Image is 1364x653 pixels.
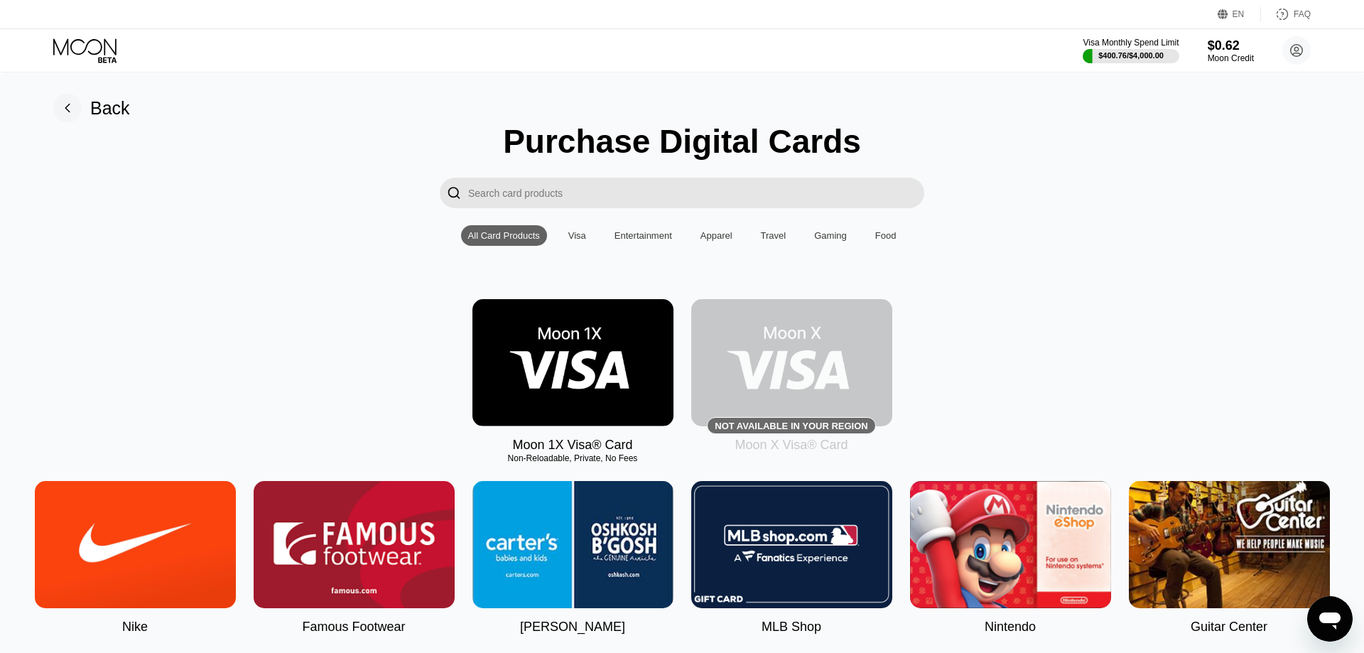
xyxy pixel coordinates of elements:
input: Search card products [468,178,924,208]
div: Famous Footwear [302,620,405,635]
iframe: Button to launch messaging window [1307,596,1353,642]
div: MLB Shop [762,620,821,635]
div: [PERSON_NAME] [520,620,625,635]
div: Not available in your region [691,299,892,426]
div: Visa [561,225,593,246]
div: Nintendo [985,620,1036,635]
div: Moon 1X Visa® Card [512,438,632,453]
div: Guitar Center [1191,620,1267,635]
div: Purchase Digital Cards [503,122,861,161]
div: $0.62Moon Credit [1208,38,1254,63]
div: Gaming [807,225,854,246]
div: All Card Products [461,225,547,246]
div: Gaming [814,230,847,241]
div: Travel [754,225,794,246]
div: $0.62 [1208,38,1254,53]
div: FAQ [1261,7,1311,21]
div: Visa Monthly Spend Limit [1083,38,1179,48]
div: All Card Products [468,230,540,241]
div: Apparel [700,230,732,241]
div: EN [1218,7,1261,21]
div: Not available in your region [715,421,867,431]
div: Nike [122,620,148,635]
div: Non-Reloadable, Private, No Fees [472,453,673,463]
div: Food [875,230,897,241]
div: Food [868,225,904,246]
div:  [440,178,468,208]
div: Travel [761,230,786,241]
div: Apparel [693,225,740,246]
div: Visa Monthly Spend Limit$400.76/$4,000.00 [1083,38,1179,63]
div: Moon X Visa® Card [735,438,848,453]
div: Visa [568,230,586,241]
div: $400.76 / $4,000.00 [1098,51,1164,60]
div: Back [53,94,130,122]
div: FAQ [1294,9,1311,19]
div: EN [1233,9,1245,19]
div: Entertainment [607,225,679,246]
div: Back [90,98,130,119]
div: Moon Credit [1208,53,1254,63]
div: Entertainment [615,230,672,241]
div:  [447,185,461,201]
